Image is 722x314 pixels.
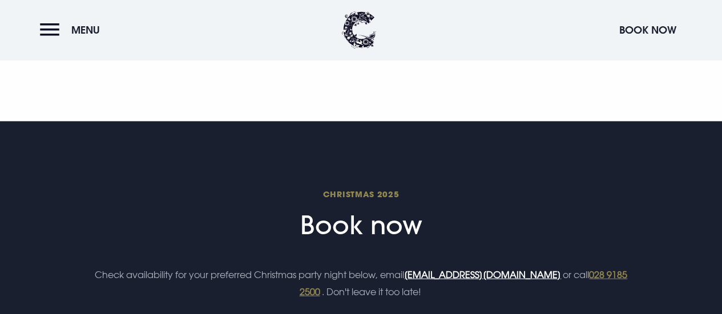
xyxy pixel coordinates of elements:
[89,266,632,301] p: Check availability for your preferred Christmas party night below, email or call . Don't leave it...
[342,11,376,48] img: Clandeboye Lodge
[71,23,100,36] span: Menu
[614,18,682,42] button: Book Now
[40,18,106,42] button: Menu
[89,189,632,240] h2: Book now
[404,269,561,280] a: [EMAIL_ADDRESS][DOMAIN_NAME]
[89,189,632,199] span: Christmas 2025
